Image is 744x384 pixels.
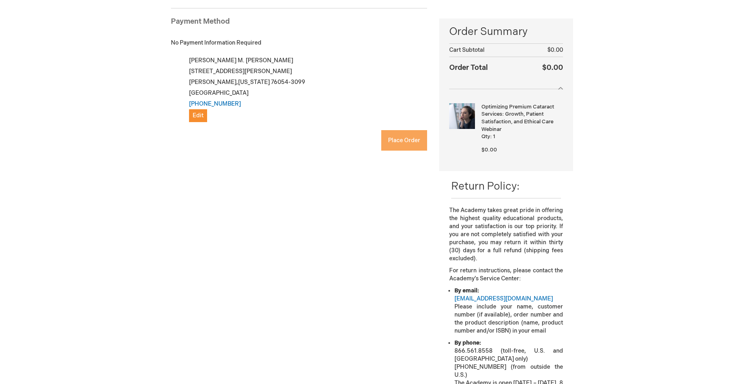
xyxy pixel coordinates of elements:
span: Edit [193,112,203,119]
button: Edit [189,109,207,122]
span: [US_STATE] [238,79,270,86]
span: Return Policy: [451,180,520,193]
div: [PERSON_NAME] M. [PERSON_NAME] [STREET_ADDRESS][PERSON_NAME] [PERSON_NAME] , 76054-3099 [GEOGRAPH... [180,55,427,122]
div: Payment Method [171,16,427,31]
strong: Optimizing Premium Cataract Services: Growth, Patient Satisfaction, and Ethical Care Webinar [481,103,561,133]
span: $0.00 [547,47,563,53]
li: Please include your name, customer number (if available), order number and the product descriptio... [454,287,563,335]
span: No Payment Information Required [171,39,261,46]
p: For return instructions, please contact the Academy’s Service Center: [449,267,563,283]
span: $0.00 [481,147,497,153]
strong: By phone: [454,339,481,346]
button: Place Order [381,130,427,151]
span: $0.00 [542,63,563,72]
span: Order Summary [449,25,563,43]
iframe: reCAPTCHA [171,139,293,171]
p: The Academy takes great pride in offering the highest quality educational products, and your sati... [449,206,563,263]
span: Place Order [388,137,420,144]
a: [EMAIL_ADDRESS][DOMAIN_NAME] [454,295,553,302]
img: Optimizing Premium Cataract Services: Growth, Patient Satisfaction, and Ethical Care Webinar [449,103,475,129]
strong: Order Total [449,61,488,73]
th: Cart Subtotal [449,44,525,57]
span: Qty [481,133,490,140]
span: 1 [493,133,495,140]
a: [PHONE_NUMBER] [189,100,241,107]
strong: By email: [454,287,479,294]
